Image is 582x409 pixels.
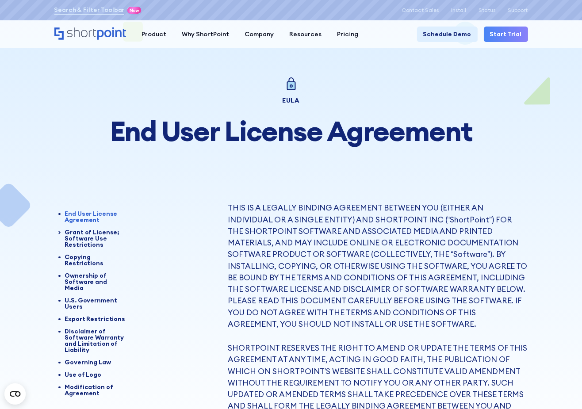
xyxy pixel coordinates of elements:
[329,27,366,42] a: Pricing
[65,272,127,291] div: Ownership of Software and Media
[54,116,528,146] h1: End User License Agreement
[484,27,528,42] a: Start Trial
[402,7,439,13] a: Contact Sales
[423,307,582,409] iframe: Chat Widget
[65,384,127,396] div: Modification of Agreement
[228,202,528,330] p: THIS IS A LEGALLY BINDING AGREEMENT BETWEEN YOU (EITHER AN INDIVIDUAL OR A SINGLE ENTITY) AND SHO...
[142,30,166,39] div: Product
[134,27,174,42] a: Product
[65,254,127,266] div: Copying Restrictions
[479,7,496,13] a: Status
[65,316,127,322] div: Export Restrictions
[245,30,274,39] div: Company
[237,27,282,42] a: Company
[65,359,127,365] div: Governing Law
[65,297,127,310] div: U.S. Government Users
[65,229,127,248] div: Grant of License; Software Use Restrictions
[289,30,322,39] div: Resources
[508,7,528,13] a: Support
[337,30,358,39] div: Pricing
[417,27,478,42] a: Schedule Demo
[54,27,126,41] a: Home
[54,97,528,103] div: EULA
[65,328,127,353] div: Disclaimer of Software Warranty and Limitation of Liability
[65,210,127,223] div: End User License Agreement
[182,30,229,39] div: Why ShortPoint
[452,7,467,13] a: Install
[54,5,125,15] a: Search & Filter Toolbar
[65,371,127,378] div: Use of Logo
[4,383,26,405] button: Open CMP widget
[174,27,237,42] a: Why ShortPoint
[282,27,329,42] a: Resources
